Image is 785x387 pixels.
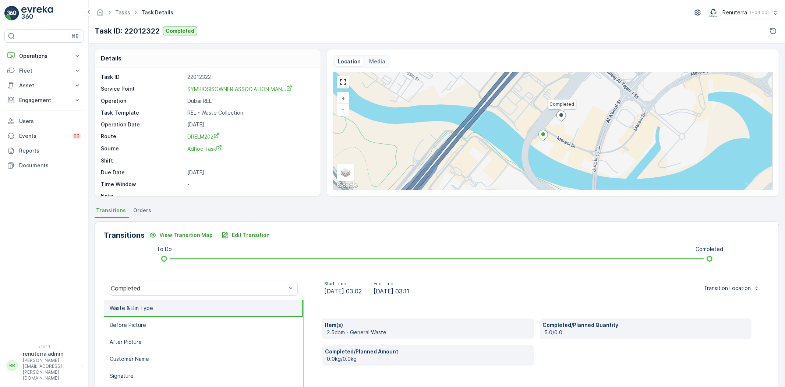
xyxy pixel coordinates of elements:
[704,285,751,292] p: Transition Location
[335,181,359,190] a: Open this area in Google Maps (opens a new window)
[110,304,153,312] p: Waste & Bin Type
[187,157,313,164] p: -
[101,121,184,128] p: Operation Date
[327,329,531,336] p: 2.5cbm - General Waste
[101,97,184,105] p: Operation
[110,372,134,380] p: Signature
[21,6,53,21] img: logo_light-DOdMpM7g.png
[19,118,81,125] p: Users
[4,158,84,173] a: Documents
[104,230,145,241] p: Transitions
[101,133,184,140] p: Route
[696,245,723,253] p: Completed
[4,114,84,129] a: Users
[96,11,104,17] a: Homepage
[4,63,84,78] button: Fleet
[23,350,78,358] p: renuterra.admin
[187,109,313,116] p: REL - Waste Collection
[324,287,362,296] span: [DATE] 03:02
[187,181,313,188] p: -
[187,85,292,93] a: SYMBIOSISOWNER ASSOCIATION MAN...
[187,146,222,152] span: Adhoc Task
[232,231,270,239] p: Edit Transition
[101,192,184,200] p: Note
[337,164,354,181] a: Layers
[337,93,349,104] a: Zoom In
[101,157,184,164] p: Shift
[4,350,84,381] button: RRrenuterra.admin[PERSON_NAME][EMAIL_ADDRESS][PERSON_NAME][DOMAIN_NAME]
[71,33,79,39] p: ⌘B
[140,9,175,16] span: Task Details
[187,121,313,128] p: [DATE]
[95,25,160,36] p: Task ID: 22012322
[187,97,313,105] p: Dubai REL
[101,181,184,188] p: Time Window
[217,229,274,241] button: Edit Transition
[708,6,779,19] button: Renuterra(+04:00)
[19,97,69,104] p: Engagement
[19,52,69,60] p: Operations
[187,145,313,153] a: Adhoc Task
[19,67,69,74] p: Fleet
[110,355,149,363] p: Customer Name
[4,6,19,21] img: logo
[19,82,69,89] p: Asset
[4,49,84,63] button: Operations
[96,207,126,214] span: Transitions
[133,207,151,214] span: Orders
[101,73,184,81] p: Task ID
[187,133,313,140] a: DRELM202
[324,281,362,287] p: Start Time
[6,360,18,372] div: RR
[115,9,130,15] a: Tasks
[159,231,213,239] p: View Transition Map
[110,321,146,329] p: Before Picture
[342,95,345,101] span: +
[4,129,84,143] a: Events99
[145,229,217,241] button: View Transition Map
[543,321,749,329] p: Completed/Planned Quantity
[187,192,313,200] p: -
[157,245,172,253] p: To Do
[187,86,292,92] span: SYMBIOSISOWNER ASSOCIATION MAN...
[699,282,764,294] button: Transition Location
[325,348,531,355] p: Completed/Planned Amount
[4,78,84,93] button: Asset
[19,132,68,140] p: Events
[4,344,84,349] span: v 1.51.1
[338,58,361,65] p: Location
[337,77,349,88] a: View Fullscreen
[374,287,409,296] span: [DATE] 03:11
[166,27,194,35] p: Completed
[4,143,84,158] a: Reports
[341,106,345,112] span: −
[19,162,81,169] p: Documents
[23,358,78,381] p: [PERSON_NAME][EMAIL_ADDRESS][PERSON_NAME][DOMAIN_NAME]
[74,133,79,139] p: 99
[327,355,531,363] p: 0.0kg/0.0kg
[101,85,184,93] p: Service Point
[337,104,349,115] a: Zoom Out
[111,285,286,292] div: Completed
[750,10,769,15] p: ( +04:00 )
[545,329,749,336] p: 5.0/0.0
[374,281,409,287] p: End Time
[101,109,184,116] p: Task Template
[19,147,81,154] p: Reports
[163,27,197,35] button: Completed
[369,58,386,65] p: Media
[101,145,184,153] p: Source
[325,321,531,329] p: Item(s)
[335,181,359,190] img: Google
[110,338,142,346] p: After Picture
[187,169,313,176] p: [DATE]
[101,169,184,176] p: Due Date
[101,54,121,63] p: Details
[187,73,313,81] p: 22012322
[187,133,219,140] span: DRELM202
[722,9,747,16] p: Renuterra
[708,8,719,17] img: Screenshot_2024-07-26_at_13.33.01.png
[4,93,84,108] button: Engagement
